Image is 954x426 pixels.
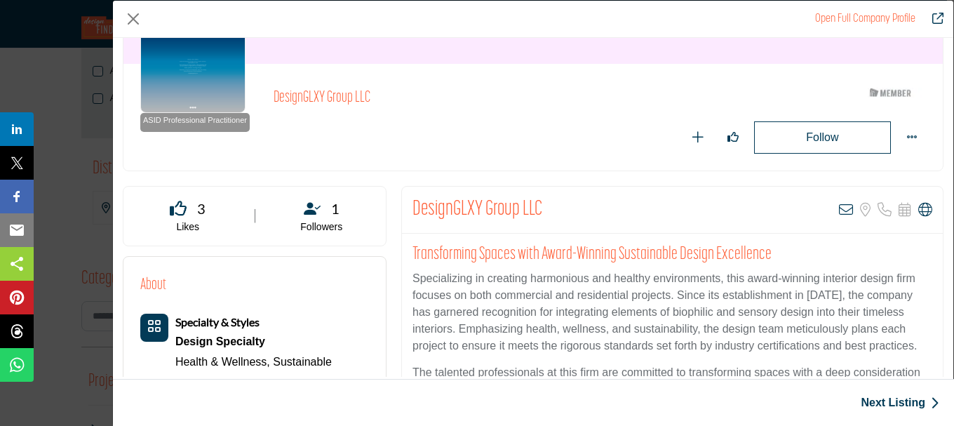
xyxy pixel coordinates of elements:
[412,197,542,222] h2: DesignGLXY Group LLC
[859,84,922,102] img: ASID Members
[275,220,369,234] p: Followers
[754,121,891,154] button: Redirect to login
[861,394,939,411] a: Next Listing
[412,244,932,265] h2: Transforming Spaces with Award-Winning Sustainable Design Excellence
[140,8,246,113] img: designglxy-group-llc logo
[175,356,270,368] a: Health & Wellness,
[274,89,659,107] h2: DesignGLXY Group LLC
[815,13,915,25] a: Redirect to designglxy-group-llc
[412,270,932,354] p: Specializing in creating harmonious and healthy environments, this award-winning interior design ...
[175,315,260,328] b: Specialty & Styles
[175,331,369,352] div: Sustainable, accessible, health-promoting, neurodiverse-friendly, age-in-place, outdoor living, h...
[331,198,340,219] span: 1
[175,317,260,328] a: Specialty & Styles
[140,314,168,342] button: Category Icon
[719,124,747,152] button: Like
[922,11,943,27] a: Redirect to designglxy-group-llc
[143,114,247,126] span: ASID Professional Practitioner
[898,124,926,152] button: More Options
[141,220,235,234] p: Likes
[123,8,144,29] button: Close
[684,124,712,152] button: Add To List
[175,331,369,352] a: Design Specialty
[175,356,332,387] a: Sustainable Design
[140,274,166,297] h2: About
[197,198,206,219] span: 3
